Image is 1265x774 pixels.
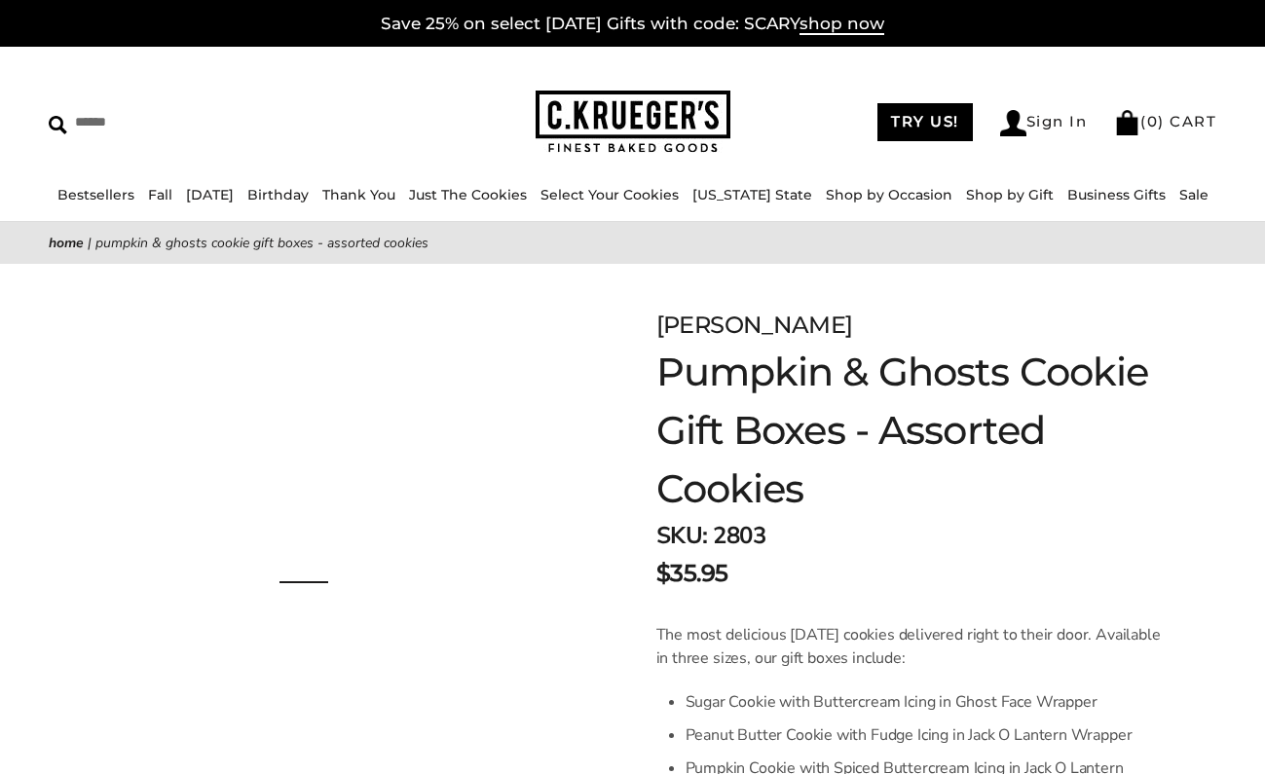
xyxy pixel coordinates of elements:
a: Shop by Occasion [826,186,952,203]
span: 2803 [713,520,765,551]
span: 0 [1147,112,1159,130]
span: Pumpkin & Ghosts Cookie Gift Boxes - Assorted Cookies [95,234,428,252]
li: Sugar Cookie with Buttercream Icing in Ghost Face Wrapper [686,685,1168,719]
a: [US_STATE] State [692,186,812,203]
input: Search [49,107,317,137]
a: (0) CART [1114,112,1216,130]
a: Shop by Gift [966,186,1054,203]
a: Sale [1179,186,1209,203]
li: Peanut Butter Cookie with Fudge Icing in Jack O Lantern Wrapper [686,719,1168,752]
a: Birthday [247,186,309,203]
img: C.KRUEGER'S [536,91,730,154]
span: shop now [800,14,884,35]
a: Thank You [322,186,395,203]
span: $35.95 [656,556,728,591]
a: Business Gifts [1067,186,1166,203]
img: Bag [1114,110,1140,135]
a: Bestsellers [57,186,134,203]
div: [PERSON_NAME] [656,308,1168,343]
a: Sign In [1000,110,1088,136]
a: Home [49,234,84,252]
span: | [88,234,92,252]
a: TRY US! [877,103,973,141]
a: [DATE] [186,186,234,203]
a: Just The Cookies [409,186,527,203]
strong: SKU: [656,520,708,551]
a: Select Your Cookies [540,186,679,203]
a: Save 25% on select [DATE] Gifts with code: SCARYshop now [381,14,884,35]
img: Account [1000,110,1026,136]
h1: Pumpkin & Ghosts Cookie Gift Boxes - Assorted Cookies [656,343,1168,518]
img: Search [49,116,67,134]
nav: breadcrumbs [49,232,1216,254]
p: The most delicious [DATE] cookies delivered right to their door. Available in three sizes, our gi... [656,623,1168,670]
a: Fall [148,186,172,203]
